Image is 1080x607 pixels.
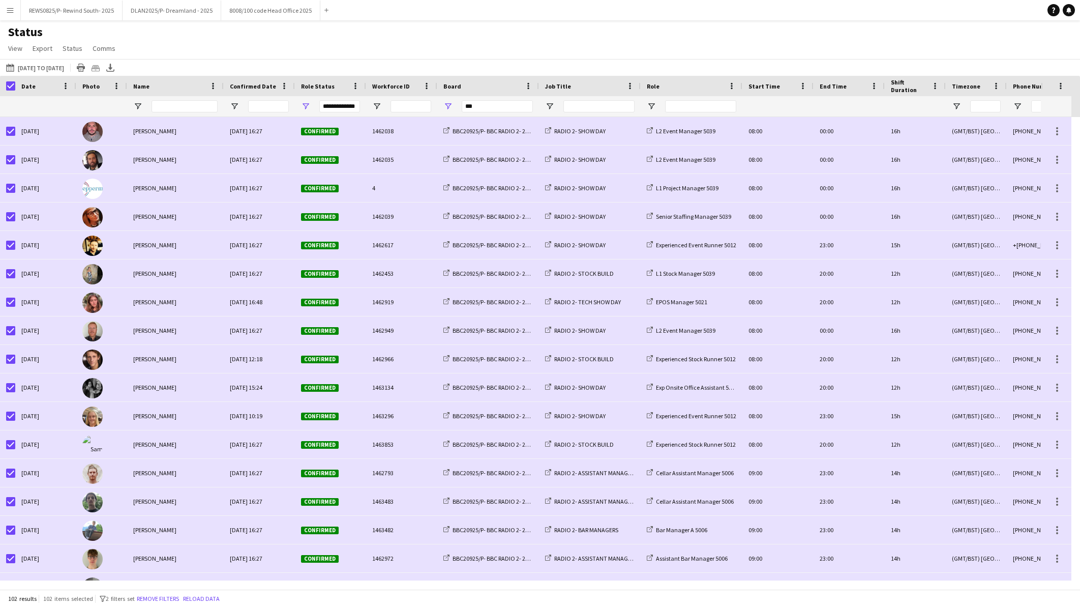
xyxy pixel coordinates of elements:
[554,184,606,192] span: RADIO 2- SHOW DAY
[554,355,614,363] span: RADIO 2- STOCK BUILD
[4,62,66,74] button: [DATE] to [DATE]
[28,42,56,55] a: Export
[453,384,534,391] span: BBC20925/P- BBC RADIO 2- 2025
[742,516,814,544] div: 09:00
[545,412,606,420] a: RADIO 2- SHOW DAY
[820,82,847,90] span: End Time
[814,430,885,458] div: 20:00
[742,146,814,174] div: 08:00
[742,402,814,430] div: 08:00
[656,441,736,448] span: Experienced Stock Runner 5012
[545,384,606,391] a: RADIO 2- SHOW DAY
[545,327,606,334] a: RADIO 2- SHOW DAY
[554,384,606,391] span: RADIO 2- SHOW DAY
[742,231,814,259] div: 08:00
[946,117,1007,145] div: (GMT/BST) [GEOGRAPHIC_DATA]
[224,430,295,458] div: [DATE] 16:27
[554,469,637,477] span: RADIO 2- ASSISTANT MANAGERS
[230,82,276,90] span: Confirmed Date
[133,102,142,111] button: Open Filter Menu
[814,516,885,544] div: 23:00
[545,469,637,477] a: RADIO 2- ASSISTANT MANAGERS
[885,117,946,145] div: 16h
[742,117,814,145] div: 08:00
[366,459,437,487] div: 1462793
[224,373,295,401] div: [DATE] 15:24
[814,316,885,344] div: 00:00
[946,373,1007,401] div: (GMT/BST) [GEOGRAPHIC_DATA]
[952,82,980,90] span: Timezone
[742,573,814,601] div: 09:00
[647,82,659,90] span: Role
[453,498,534,505] span: BBC20925/P- BBC RADIO 2- 2025
[545,82,571,90] span: Job Title
[742,345,814,373] div: 08:00
[224,345,295,373] div: [DATE] 12:18
[443,526,534,534] a: BBC20925/P- BBC RADIO 2- 2025
[885,544,946,572] div: 14h
[545,298,621,306] a: RADIO 2- TECH SHOW DAY
[814,203,885,230] div: 00:00
[742,174,814,202] div: 08:00
[946,516,1007,544] div: (GMT/BST) [GEOGRAPHIC_DATA]
[885,288,946,316] div: 12h
[656,412,736,420] span: Experienced Event Runner 5012
[814,174,885,202] div: 00:00
[647,298,707,306] a: EPOS Manager 5021
[647,102,656,111] button: Open Filter Menu
[647,241,736,249] a: Experienced Event Runner 5012
[742,373,814,401] div: 08:00
[554,441,614,448] span: RADIO 2- STOCK BUILD
[224,203,295,230] div: [DATE] 16:27
[133,156,176,163] span: [PERSON_NAME]
[545,213,606,220] a: RADIO 2- SHOW DAY
[443,102,453,111] button: Open Filter Menu
[814,259,885,287] div: 20:00
[946,231,1007,259] div: (GMT/BST) [GEOGRAPHIC_DATA]
[15,117,76,145] div: [DATE]
[742,487,814,515] div: 09:00
[15,203,76,230] div: [DATE]
[742,316,814,344] div: 08:00
[453,526,534,534] span: BBC20925/P- BBC RADIO 2- 2025
[82,492,103,512] img: Asher Crozier - Behan
[443,355,534,363] a: BBC20925/P- BBC RADIO 2- 2025
[453,241,534,249] span: BBC20925/P- BBC RADIO 2- 2025
[443,327,534,334] a: BBC20925/P- BBC RADIO 2- 2025
[647,270,715,277] a: L1 Stock Manager 5039
[104,62,116,74] app-action-btn: Export XLSX
[301,128,339,135] span: Confirmed
[647,469,734,477] a: Cellar Assistant Manager 5006
[814,487,885,515] div: 23:00
[554,526,618,534] span: RADIO 2- BAR MANAGERS
[656,498,734,505] span: Cellar Assistant Manager 5006
[748,82,780,90] span: Start Time
[366,288,437,316] div: 1462919
[885,573,946,601] div: 14h
[15,459,76,487] div: [DATE]
[453,469,534,477] span: BBC20925/P- BBC RADIO 2- 2025
[545,156,606,163] a: RADIO 2- SHOW DAY
[545,127,606,135] a: RADIO 2- SHOW DAY
[453,412,534,420] span: BBC20925/P- BBC RADIO 2- 2025
[946,573,1007,601] div: (GMT/BST) [GEOGRAPHIC_DATA]
[656,213,731,220] span: Senior Staffing Manager 5039
[82,464,103,484] img: Jonathan van der Velden
[554,298,621,306] span: RADIO 2- TECH SHOW DAY
[554,555,637,562] span: RADIO 2- ASSISTANT MANAGERS
[453,184,534,192] span: BBC20925/P- BBC RADIO 2- 2025
[656,355,736,363] span: Experienced Stock Runner 5012
[82,549,103,569] img: Ned Sowden
[224,573,295,601] div: [DATE] 13:26
[453,127,534,135] span: BBC20925/P- BBC RADIO 2- 2025
[946,203,1007,230] div: (GMT/BST) [GEOGRAPHIC_DATA]
[946,259,1007,287] div: (GMT/BST) [GEOGRAPHIC_DATA]
[82,150,103,170] img: Ben Turnbull
[75,62,87,74] app-action-btn: Print
[443,555,534,562] a: BBC20925/P- BBC RADIO 2- 2025
[15,402,76,430] div: [DATE]
[82,207,103,227] img: Suzanne Edwards
[82,293,103,313] img: Mia Keable
[946,402,1007,430] div: (GMT/BST) [GEOGRAPHIC_DATA]
[814,373,885,401] div: 20:00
